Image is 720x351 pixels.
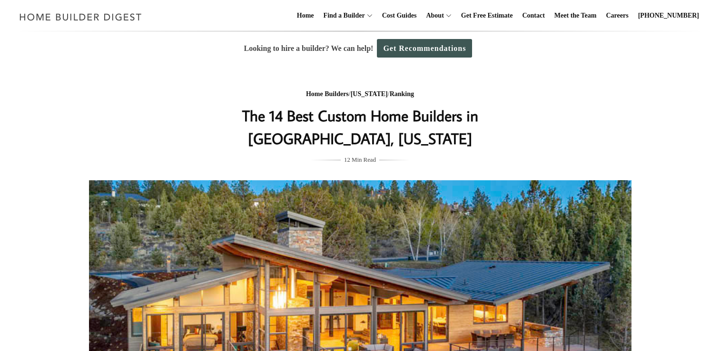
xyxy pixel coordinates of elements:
[457,0,517,31] a: Get Free Estimate
[602,0,632,31] a: Careers
[170,88,550,100] div: / /
[377,39,472,58] a: Get Recommendations
[551,0,601,31] a: Meet the Team
[378,0,421,31] a: Cost Guides
[518,0,548,31] a: Contact
[320,0,365,31] a: Find a Builder
[293,0,318,31] a: Home
[351,90,388,97] a: [US_STATE]
[422,0,444,31] a: About
[306,90,349,97] a: Home Builders
[344,155,376,165] span: 12 Min Read
[390,90,414,97] a: Ranking
[634,0,703,31] a: [PHONE_NUMBER]
[15,8,146,26] img: Home Builder Digest
[170,104,550,150] h1: The 14 Best Custom Home Builders in [GEOGRAPHIC_DATA], [US_STATE]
